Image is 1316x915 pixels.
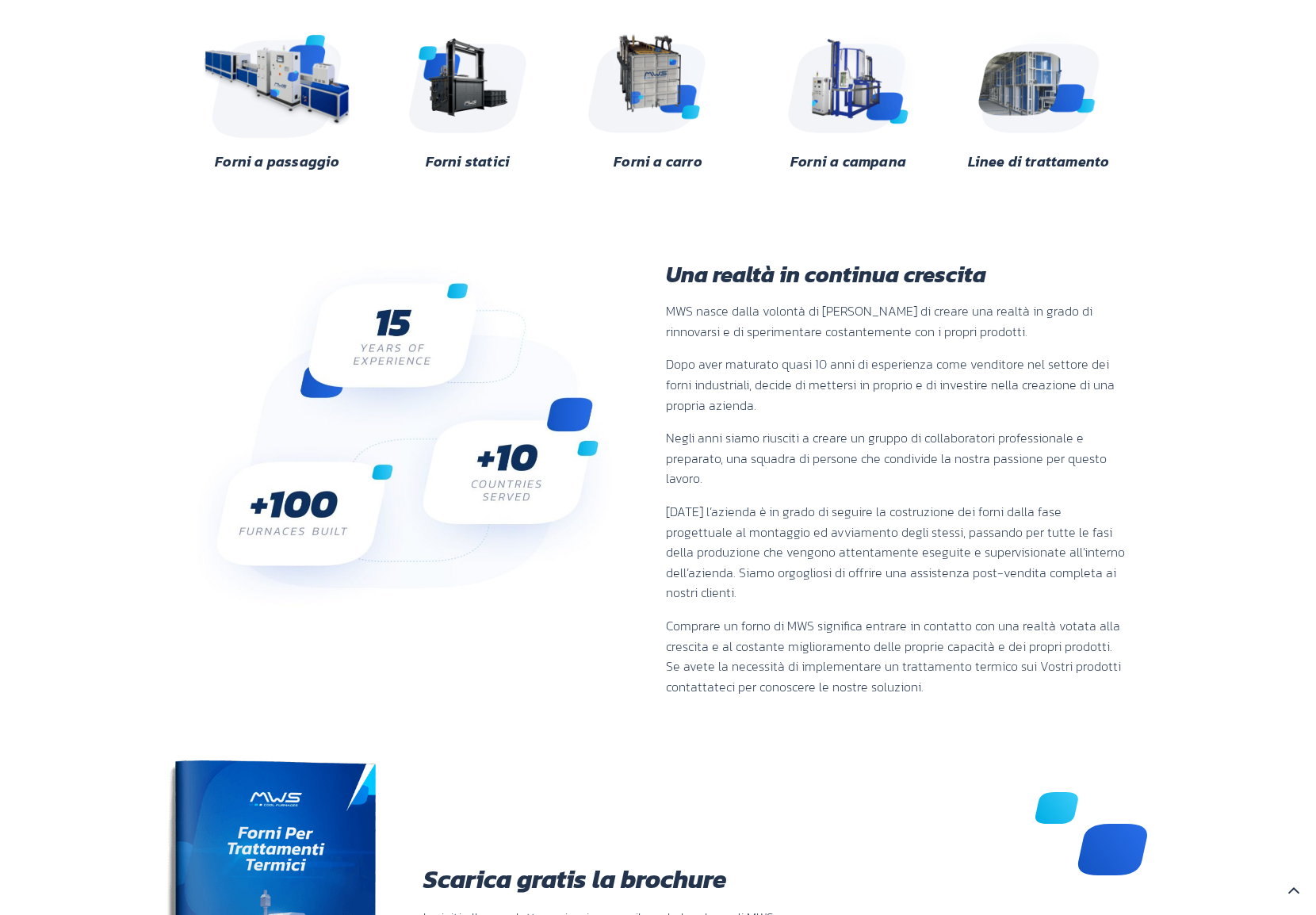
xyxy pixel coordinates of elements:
[666,354,1126,415] p: Dopo aver maturato quasi 10 anni di esperienza come venditore nel settore dei forni industriali, ...
[1035,792,1147,875] img: mws decorazioni
[666,301,1126,342] p: MWS nasce dalla volontà di [PERSON_NAME] di creare una realtà in grado di rinnovarsi e di sperime...
[666,428,1126,489] p: Negli anni siamo riusciti a creare un gruppo di collaboratori professionale e preparato, una squa...
[426,151,511,172] a: Forni statici
[666,502,1126,603] p: [DATE] l’azienda è in grado di seguire la costruzione dei forni dalla fase progettuale al montagg...
[666,616,1126,697] p: Comprare un forno di MWS significa entrare in contatto con una realtà votata alla crescita e al c...
[614,151,702,172] a: Forni a carro
[423,867,1134,892] h3: Scarica gratis la brochure
[968,151,1110,172] a: Linee di trattamento
[790,151,906,172] a: Forni a campana
[215,151,339,172] a: Forni a passaggio
[666,263,1126,285] h3: Una realtà in continua crescita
